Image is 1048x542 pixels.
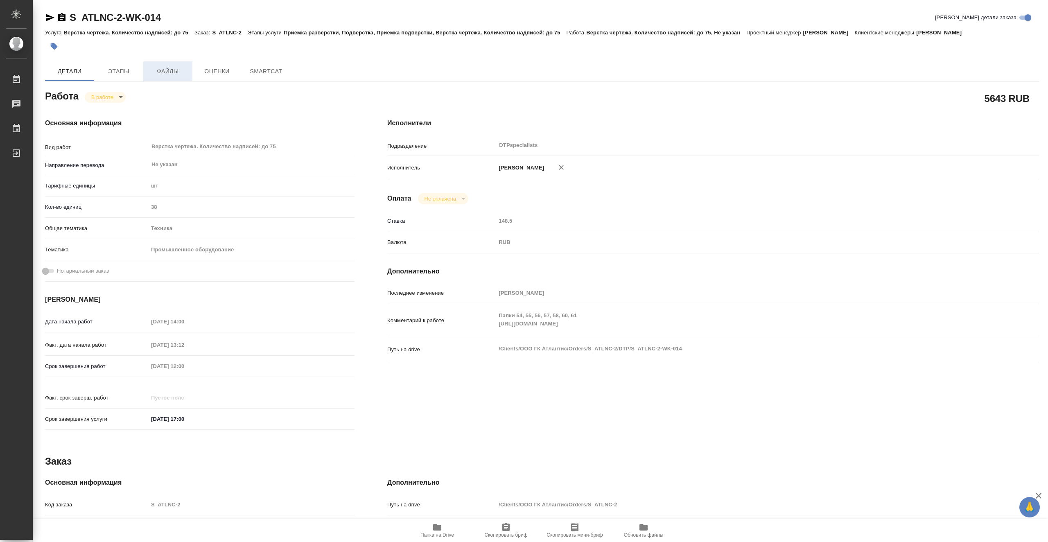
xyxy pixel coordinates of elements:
p: Подразделение [387,142,496,150]
p: S_ATLNC-2 [212,29,248,36]
input: Пустое поле [496,215,985,227]
input: Пустое поле [148,392,220,404]
span: Обновить файлы [624,532,664,538]
p: Кол-во единиц [45,203,148,211]
p: Проектный менеджер [746,29,803,36]
div: Техника [148,221,355,235]
span: Файлы [148,66,187,77]
h4: Основная информация [45,118,355,128]
p: Верстка чертежа. Количество надписей: до 75, Не указан [586,29,746,36]
div: В работе [85,92,126,103]
p: Срок завершения работ [45,362,148,370]
span: Этапы [99,66,138,77]
div: RUB [496,235,985,249]
button: В работе [89,94,116,101]
button: Скопировать мини-бриф [540,519,609,542]
h2: Работа [45,88,79,103]
p: Факт. срок заверш. работ [45,394,148,402]
input: Пустое поле [148,316,220,327]
p: Факт. дата начала работ [45,341,148,349]
span: Скопировать бриф [484,532,527,538]
span: 🙏 [1023,499,1037,516]
p: Комментарий к работе [387,316,496,325]
h4: Основная информация [45,478,355,488]
div: В работе [418,193,468,204]
button: Не оплачена [422,195,458,202]
h2: 5643 RUB [985,91,1030,105]
input: Пустое поле [496,287,985,299]
p: Этапы услуги [248,29,284,36]
button: Обновить файлы [609,519,678,542]
div: шт [148,179,355,193]
p: Работа [567,29,587,36]
p: Путь на drive [387,501,496,509]
p: Услуга [45,29,63,36]
button: Скопировать ссылку для ЯМессенджера [45,13,55,23]
button: Папка на Drive [403,519,472,542]
p: Путь на drive [387,346,496,354]
span: SmartCat [246,66,286,77]
p: Ставка [387,217,496,225]
p: Последнее изменение [387,289,496,297]
input: Пустое поле [496,499,985,510]
button: Скопировать бриф [472,519,540,542]
textarea: /Clients/ООО ГК Атлантис/Orders/S_ATLNC-2/DTP/S_ATLNC-2-WK-014 [496,342,985,356]
textarea: Папки 54, 55, 56, 57, 58, 60, 61 [URL][DOMAIN_NAME] [496,309,985,331]
span: Детали [50,66,89,77]
span: Папка на Drive [420,532,454,538]
p: Вид работ [45,143,148,151]
p: Тематика [45,246,148,254]
button: Добавить тэг [45,37,63,55]
p: Код заказа [45,501,148,509]
p: Верстка чертежа. Количество надписей: до 75 [63,29,194,36]
span: Нотариальный заказ [57,267,109,275]
p: [PERSON_NAME] [496,164,544,172]
p: Направление перевода [45,161,148,169]
h4: Оплата [387,194,411,203]
span: Скопировать мини-бриф [547,532,603,538]
span: Оценки [197,66,237,77]
h2: Заказ [45,455,72,468]
p: Дата начала работ [45,318,148,326]
button: Удалить исполнителя [552,158,570,176]
div: Промышленное оборудование [148,243,355,257]
button: 🙏 [1019,497,1040,517]
h4: [PERSON_NAME] [45,295,355,305]
button: Скопировать ссылку [57,13,67,23]
p: Тарифные единицы [45,182,148,190]
a: S_ATLNC-2-WK-014 [70,12,161,23]
input: Пустое поле [148,360,220,372]
input: Пустое поле [148,201,355,213]
p: Приемка разверстки, Подверстка, Приемка подверстки, Верстка чертежа. Количество надписей: до 75 [284,29,567,36]
span: [PERSON_NAME] детали заказа [935,14,1016,22]
p: Заказ: [194,29,212,36]
p: [PERSON_NAME] [803,29,855,36]
p: Исполнитель [387,164,496,172]
input: Пустое поле [148,499,355,510]
h4: Исполнители [387,118,1039,128]
input: ✎ Введи что-нибудь [148,413,220,425]
p: Срок завершения услуги [45,415,148,423]
p: Клиентские менеджеры [855,29,917,36]
h4: Дополнительно [387,478,1039,488]
p: [PERSON_NAME] [916,29,968,36]
input: Пустое поле [148,339,220,351]
p: Валюта [387,238,496,246]
p: Общая тематика [45,224,148,233]
h4: Дополнительно [387,266,1039,276]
